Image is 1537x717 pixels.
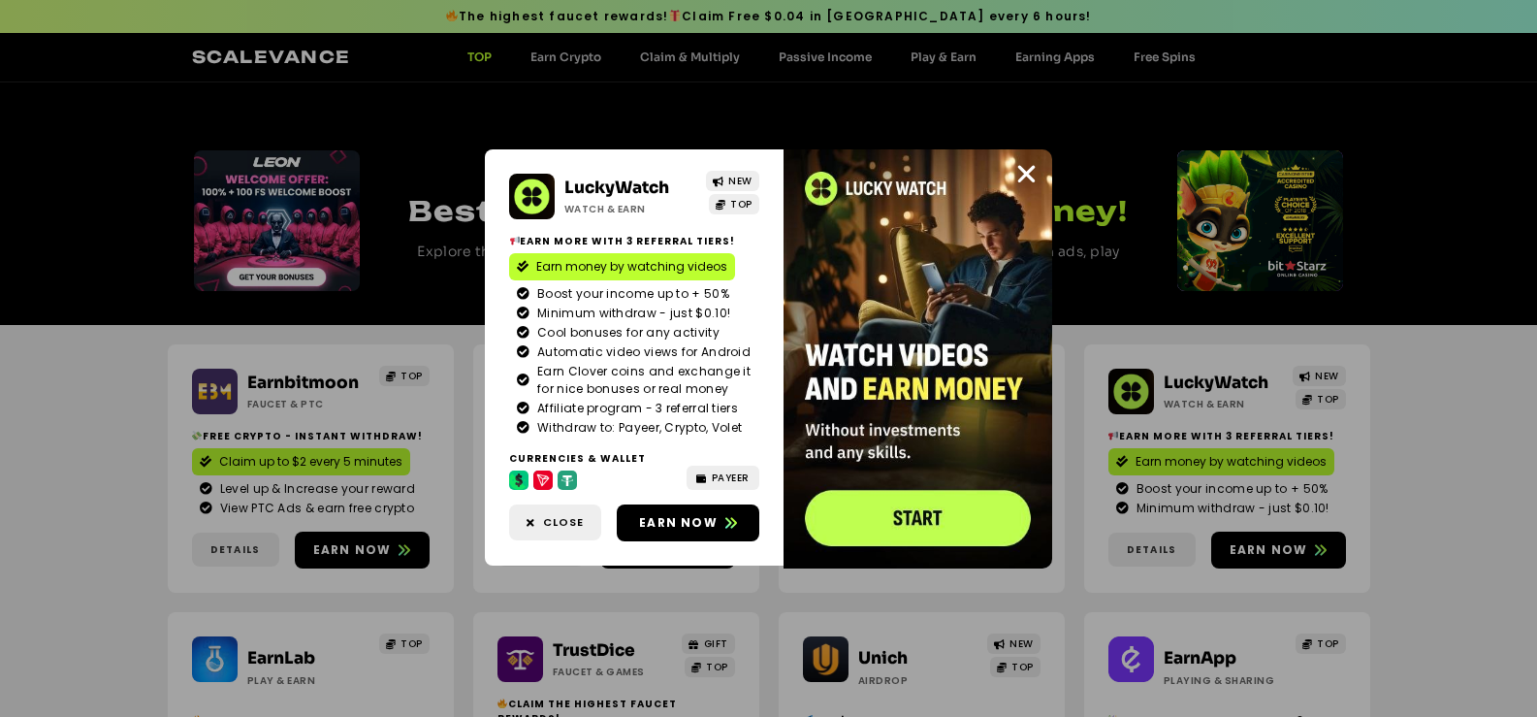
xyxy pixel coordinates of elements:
[532,324,720,342] span: Cool bonuses for any activity
[639,514,718,532] span: Earn now
[564,178,669,198] a: LuckyWatch
[509,451,759,466] h2: Currencies & Wallet
[706,171,759,191] a: NEW
[532,305,730,322] span: Minimum withdraw - just $0.10!
[687,466,759,490] a: PAYEER
[509,234,759,248] h2: Earn more with 3 referral Tiers!
[532,343,751,361] span: Automatic video views for Android
[617,505,759,541] a: Earn now
[532,363,752,398] span: Earn Clover coins and exchange it for nice bonuses or real money
[709,194,759,214] a: TOP
[532,285,729,303] span: Boost your income up to + 50%
[712,471,750,485] span: PAYEER
[1014,162,1039,186] a: Close
[532,400,738,417] span: Affiliate program - 3 referral tiers
[543,514,584,531] span: Close
[509,253,735,280] a: Earn money by watching videos
[509,505,601,540] a: Close
[730,197,752,212] span: TOP
[728,174,752,188] span: NEW
[536,258,727,276] span: Earn money by watching videos
[510,236,520,245] img: 📢
[532,419,742,437] span: Withdraw to: Payeer, Crypto, Volet
[564,202,692,216] h2: Watch & Earn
